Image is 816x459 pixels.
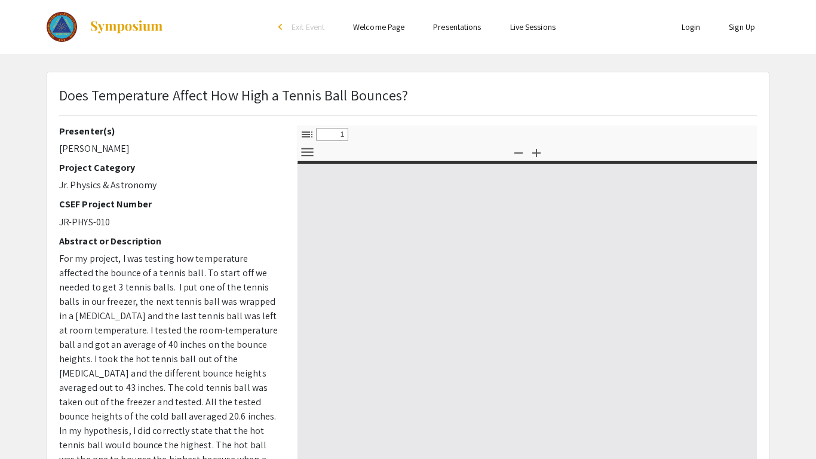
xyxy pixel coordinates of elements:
[59,162,280,173] h2: Project Category
[433,22,481,32] a: Presentations
[278,23,286,30] div: arrow_back_ios
[316,128,348,141] input: Page
[59,235,280,247] h2: Abstract or Description
[59,215,280,229] p: JR-PHYS-010
[526,143,547,161] button: Zoom In
[59,198,280,210] h2: CSEF Project Number
[510,22,556,32] a: Live Sessions
[297,126,317,143] button: Toggle Sidebar
[508,143,529,161] button: Zoom Out
[89,20,164,34] img: Symposium by ForagerOne
[729,22,755,32] a: Sign Up
[297,143,317,161] button: Tools
[59,126,280,137] h2: Presenter(s)
[292,22,324,32] span: Exit Event
[47,12,164,42] a: The 2023 Colorado Science & Engineering Fair
[353,22,404,32] a: Welcome Page
[682,22,701,32] a: Login
[59,142,280,156] p: [PERSON_NAME]
[59,84,409,106] p: Does Temperature Affect How High a Tennis Ball Bounces?
[59,178,280,192] p: Jr. Physics & Astronomy
[47,12,77,42] img: The 2023 Colorado Science & Engineering Fair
